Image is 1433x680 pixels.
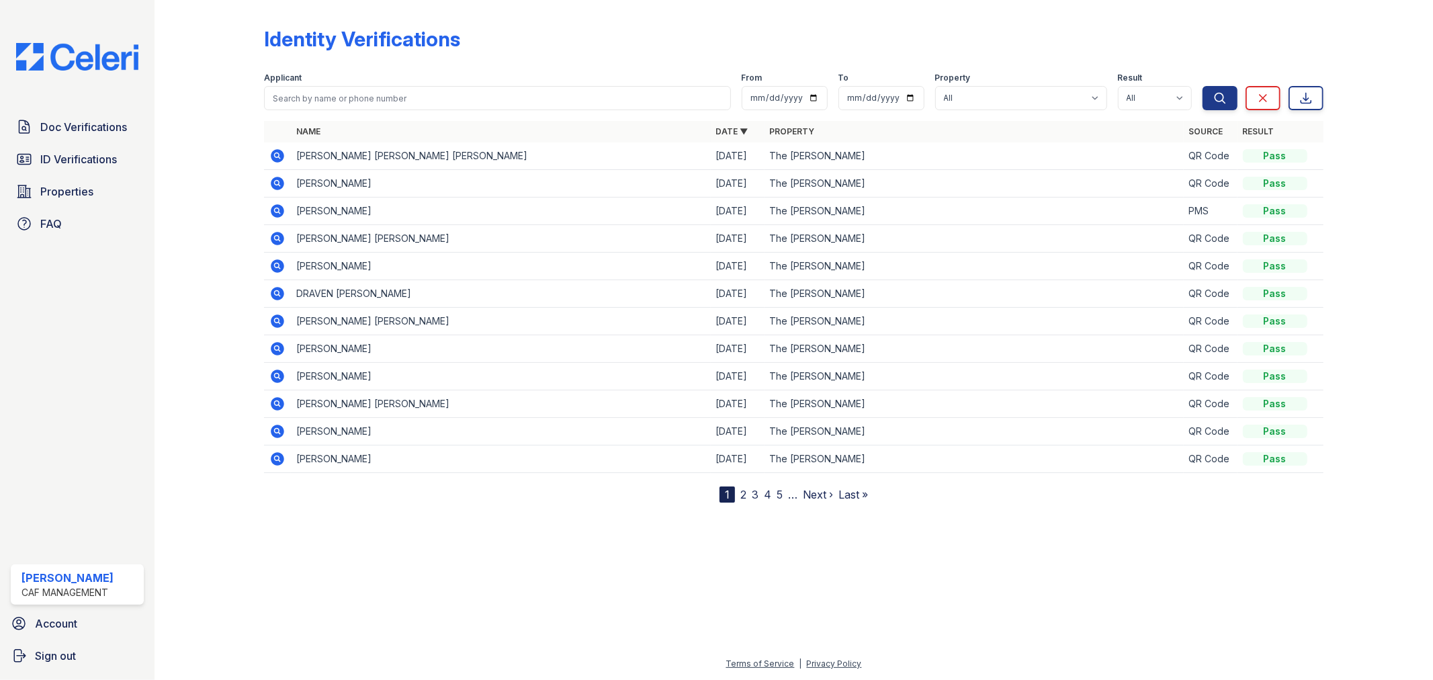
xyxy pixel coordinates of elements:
[5,642,149,669] a: Sign out
[1118,73,1143,83] label: Result
[291,280,710,308] td: DRAVEN [PERSON_NAME]
[40,119,127,135] span: Doc Verifications
[35,615,77,632] span: Account
[765,253,1184,280] td: The [PERSON_NAME]
[765,280,1184,308] td: The [PERSON_NAME]
[291,198,710,225] td: [PERSON_NAME]
[765,308,1184,335] td: The [PERSON_NAME]
[40,216,62,232] span: FAQ
[1184,308,1237,335] td: QR Code
[1243,232,1307,245] div: Pass
[765,142,1184,170] td: The [PERSON_NAME]
[838,488,868,501] a: Last »
[1184,418,1237,445] td: QR Code
[1243,177,1307,190] div: Pass
[291,418,710,445] td: [PERSON_NAME]
[264,73,302,83] label: Applicant
[1184,225,1237,253] td: QR Code
[5,43,149,71] img: CE_Logo_Blue-a8612792a0a2168367f1c8372b55b34899dd931a85d93a1a3d3e32e68fde9ad4.png
[1243,314,1307,328] div: Pass
[40,183,93,200] span: Properties
[764,488,771,501] a: 4
[1243,452,1307,466] div: Pass
[291,142,710,170] td: [PERSON_NAME] [PERSON_NAME] [PERSON_NAME]
[777,488,783,501] a: 5
[711,335,765,363] td: [DATE]
[740,488,746,501] a: 2
[1184,390,1237,418] td: QR Code
[1184,445,1237,473] td: QR Code
[711,225,765,253] td: [DATE]
[765,198,1184,225] td: The [PERSON_NAME]
[40,151,117,167] span: ID Verifications
[711,390,765,418] td: [DATE]
[1184,335,1237,363] td: QR Code
[742,73,763,83] label: From
[765,445,1184,473] td: The [PERSON_NAME]
[720,486,735,503] div: 1
[291,170,710,198] td: [PERSON_NAME]
[1243,342,1307,355] div: Pass
[765,225,1184,253] td: The [PERSON_NAME]
[21,570,114,586] div: [PERSON_NAME]
[711,253,765,280] td: [DATE]
[264,86,730,110] input: Search by name or phone number
[803,488,833,501] a: Next ›
[716,126,748,136] a: Date ▼
[1184,253,1237,280] td: QR Code
[296,126,320,136] a: Name
[1243,397,1307,411] div: Pass
[35,648,76,664] span: Sign out
[1243,370,1307,383] div: Pass
[788,486,797,503] span: …
[1243,126,1274,136] a: Result
[1243,287,1307,300] div: Pass
[726,658,795,669] a: Terms of Service
[711,418,765,445] td: [DATE]
[711,170,765,198] td: [DATE]
[1243,259,1307,273] div: Pass
[21,586,114,599] div: CAF Management
[752,488,758,501] a: 3
[765,390,1184,418] td: The [PERSON_NAME]
[711,363,765,390] td: [DATE]
[1243,425,1307,438] div: Pass
[1184,363,1237,390] td: QR Code
[291,253,710,280] td: [PERSON_NAME]
[711,142,765,170] td: [DATE]
[291,308,710,335] td: [PERSON_NAME] [PERSON_NAME]
[838,73,849,83] label: To
[11,178,144,205] a: Properties
[291,445,710,473] td: [PERSON_NAME]
[935,73,971,83] label: Property
[1184,142,1237,170] td: QR Code
[291,225,710,253] td: [PERSON_NAME] [PERSON_NAME]
[765,363,1184,390] td: The [PERSON_NAME]
[711,308,765,335] td: [DATE]
[711,198,765,225] td: [DATE]
[11,210,144,237] a: FAQ
[711,280,765,308] td: [DATE]
[1184,170,1237,198] td: QR Code
[1189,126,1223,136] a: Source
[765,418,1184,445] td: The [PERSON_NAME]
[5,610,149,637] a: Account
[1184,280,1237,308] td: QR Code
[770,126,815,136] a: Property
[291,390,710,418] td: [PERSON_NAME] [PERSON_NAME]
[765,170,1184,198] td: The [PERSON_NAME]
[291,335,710,363] td: [PERSON_NAME]
[765,335,1184,363] td: The [PERSON_NAME]
[807,658,862,669] a: Privacy Policy
[799,658,802,669] div: |
[1184,198,1237,225] td: PMS
[1243,149,1307,163] div: Pass
[264,27,460,51] div: Identity Verifications
[11,114,144,140] a: Doc Verifications
[11,146,144,173] a: ID Verifications
[1243,204,1307,218] div: Pass
[291,363,710,390] td: [PERSON_NAME]
[711,445,765,473] td: [DATE]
